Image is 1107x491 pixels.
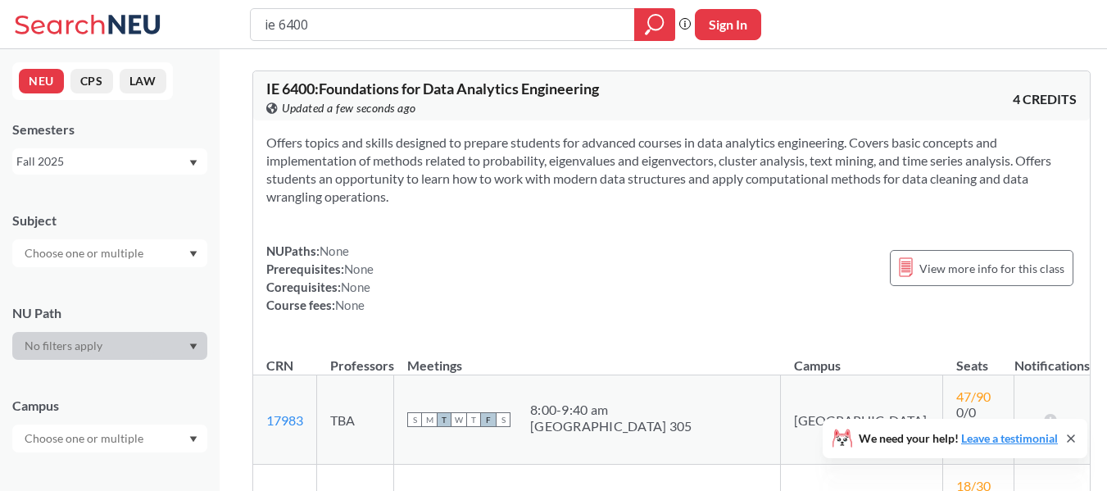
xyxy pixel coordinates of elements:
[335,298,365,312] span: None
[943,340,1014,375] th: Seats
[341,280,370,294] span: None
[189,436,197,443] svg: Dropdown arrow
[263,11,623,39] input: Class, professor, course number, "phrase"
[781,340,943,375] th: Campus
[12,148,207,175] div: Fall 2025Dropdown arrow
[12,332,207,360] div: Dropdown arrow
[266,134,1077,206] section: Offers topics and skills designed to prepare students for advanced courses in data analytics engi...
[634,8,675,41] div: magnifying glass
[19,69,64,93] button: NEU
[282,99,416,117] span: Updated a few seconds ago
[16,152,188,170] div: Fall 2025
[422,412,437,427] span: M
[189,160,197,166] svg: Dropdown arrow
[451,412,466,427] span: W
[12,304,207,322] div: NU Path
[956,389,991,404] span: 47 / 90
[496,412,510,427] span: S
[320,243,349,258] span: None
[437,412,451,427] span: T
[266,357,293,375] div: CRN
[16,429,154,448] input: Choose one or multiple
[189,343,197,350] svg: Dropdown arrow
[12,211,207,230] div: Subject
[1014,340,1090,375] th: Notifications
[956,404,1000,451] span: 0/0 Waitlist Seats
[407,412,422,427] span: S
[344,261,374,276] span: None
[189,251,197,257] svg: Dropdown arrow
[781,375,943,465] td: [GEOGRAPHIC_DATA]
[1013,90,1077,108] span: 4 CREDITS
[317,340,394,375] th: Professors
[266,80,599,98] span: IE 6400 : Foundations for Data Analytics Engineering
[317,375,394,465] td: TBA
[530,402,692,418] div: 8:00 - 9:40 am
[16,243,154,263] input: Choose one or multiple
[481,412,496,427] span: F
[961,431,1058,445] a: Leave a testimonial
[919,258,1064,279] span: View more info for this class
[859,433,1058,444] span: We need your help!
[266,412,303,428] a: 17983
[120,69,166,93] button: LAW
[266,242,374,314] div: NUPaths: Prerequisites: Corequisites: Course fees:
[695,9,761,40] button: Sign In
[645,13,665,36] svg: magnifying glass
[12,425,207,452] div: Dropdown arrow
[12,239,207,267] div: Dropdown arrow
[530,418,692,434] div: [GEOGRAPHIC_DATA] 305
[466,412,481,427] span: T
[70,69,113,93] button: CPS
[12,120,207,139] div: Semesters
[394,340,781,375] th: Meetings
[12,397,207,415] div: Campus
